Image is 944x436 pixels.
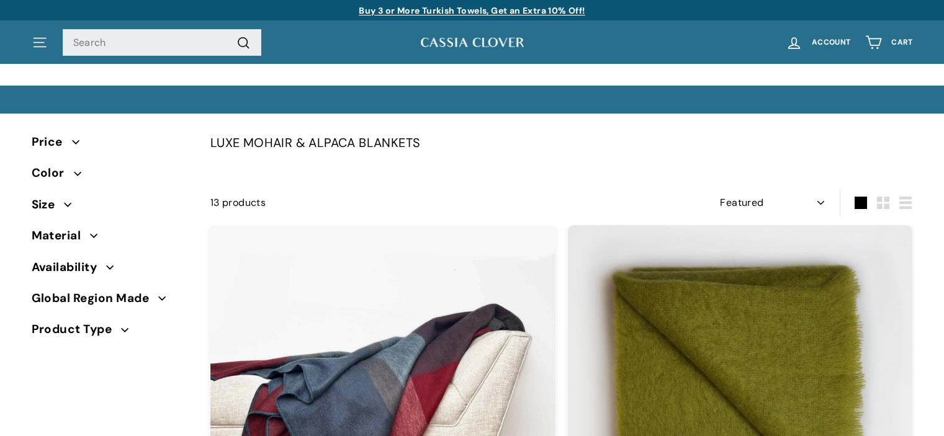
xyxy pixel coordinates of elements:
span: Global Region Made [32,289,159,308]
a: Account [778,24,858,61]
a: Cart [858,24,920,61]
button: Global Region Made [32,286,191,317]
a: Buy 3 or More Turkish Towels, Get an Extra 10% Off! [359,5,585,16]
div: 13 products [210,195,562,211]
span: Color [32,164,74,182]
span: Material [32,226,91,245]
button: Size [32,192,191,223]
button: Price [32,130,191,161]
button: Material [32,223,191,254]
span: Price [32,133,72,151]
p: LUXE MOHAIR & ALPACA BLANKETS [210,133,913,153]
button: Availability [32,255,191,286]
button: Color [32,161,191,192]
span: Availability [32,258,107,277]
span: Cart [891,38,912,47]
span: Product Type [32,320,122,339]
span: Size [32,195,65,214]
input: Search [63,29,261,56]
span: Account [812,38,850,47]
button: Product Type [32,317,191,348]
